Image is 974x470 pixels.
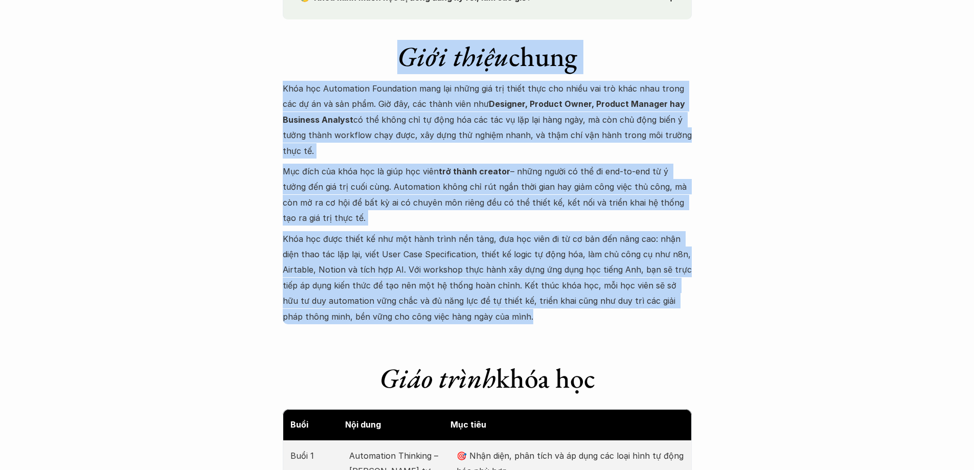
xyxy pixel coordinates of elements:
[283,40,692,73] h1: chung
[439,166,510,176] strong: trở thành creator
[379,360,496,396] em: Giáo trình
[345,419,381,430] strong: Nội dung
[283,99,687,124] strong: Designer, Product Owner, Product Manager hay Business Analyst
[283,362,692,395] h1: khóa học
[290,419,308,430] strong: Buổi
[450,419,486,430] strong: Mục tiêu
[397,38,509,74] em: Giới thiệu
[283,81,692,159] p: Khóa học Automation Foundation mang lại những giá trị thiết thực cho nhiều vai trò khác nhau tron...
[283,231,692,324] p: Khóa học được thiết kế như một hành trình nền tảng, đưa học viên đi từ cơ bản đến nâng cao: nhận ...
[290,448,339,463] p: Buổi 1
[283,164,692,226] p: Mục đích của khóa học là giúp học viên – những người có thể đi end-to-end từ ý tưởng đến giá trị ...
